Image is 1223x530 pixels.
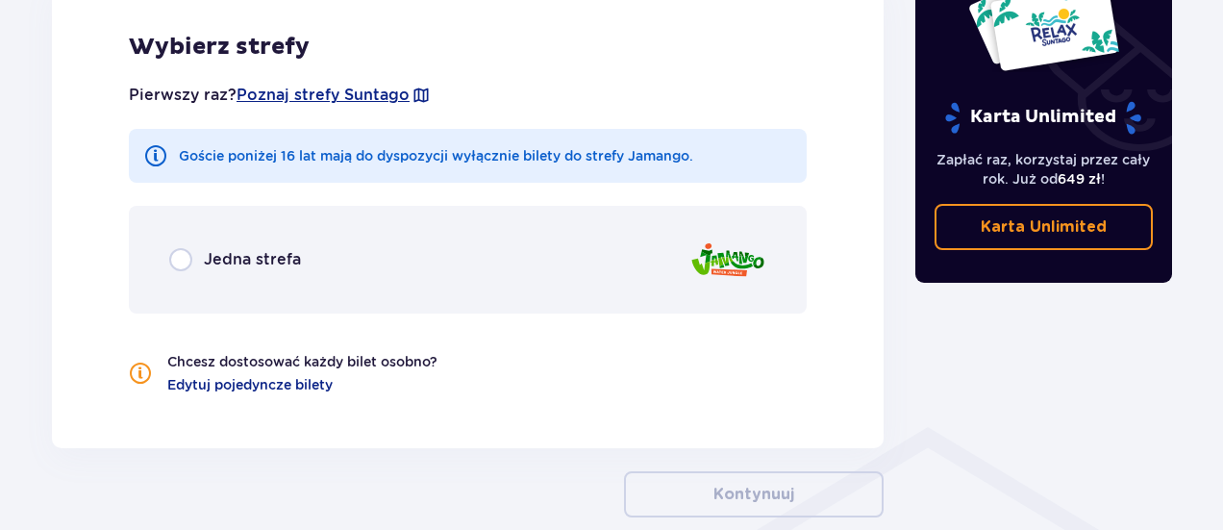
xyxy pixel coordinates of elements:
a: Karta Unlimited [935,204,1154,250]
p: Wybierz strefy [129,33,807,62]
a: Edytuj pojedyncze bilety [167,375,333,394]
p: Pierwszy raz? [129,85,431,106]
img: zone logo [689,233,766,288]
p: Zapłać raz, korzystaj przez cały rok. Już od ! [935,150,1154,189]
p: Goście poniżej 16 lat mają do dyspozycji wyłącznie bilety do strefy Jamango. [179,146,693,165]
p: Chcesz dostosować każdy bilet osobno? [167,352,437,371]
p: Jedna strefa [204,249,301,270]
span: 649 zł [1058,171,1101,187]
p: Karta Unlimited [981,216,1107,238]
p: Kontynuuj [713,484,794,505]
a: Poznaj strefy Suntago [237,85,410,106]
p: Karta Unlimited [943,101,1143,135]
button: Kontynuuj [624,471,884,517]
